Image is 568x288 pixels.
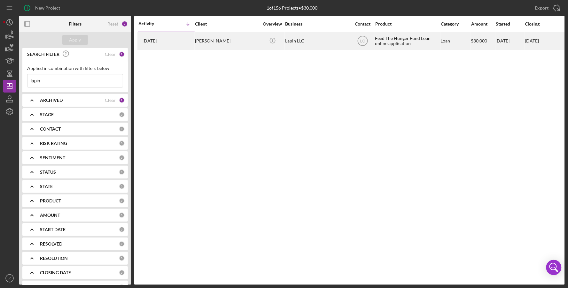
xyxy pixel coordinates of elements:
[40,155,65,160] b: SENTIMENT
[195,21,259,27] div: Client
[119,169,125,175] div: 0
[40,270,71,275] b: CLOSING DATE
[441,21,471,27] div: Category
[546,260,562,275] div: Open Intercom Messenger
[529,2,565,14] button: Export
[105,98,116,103] div: Clear
[62,35,88,45] button: Apply
[40,112,54,117] b: STAGE
[496,21,525,27] div: Started
[119,255,125,261] div: 0
[138,21,167,26] div: Activity
[119,184,125,189] div: 0
[119,51,125,57] div: 1
[69,35,81,45] div: Apply
[119,212,125,218] div: 0
[121,21,128,27] div: 2
[285,21,349,27] div: Business
[27,66,123,71] div: Applied in combination with filters below
[105,52,116,57] div: Clear
[27,52,59,57] b: SEARCH FILTER
[195,33,259,49] div: [PERSON_NAME]
[119,140,125,146] div: 0
[119,241,125,247] div: 0
[40,256,68,261] b: RESOLUTION
[119,227,125,232] div: 0
[107,21,118,27] div: Reset
[496,33,525,49] div: [DATE]
[525,38,539,43] time: [DATE]
[441,33,471,49] div: Loan
[19,2,66,14] button: New Project
[40,227,66,232] b: START DATE
[143,38,157,43] time: 2025-07-04 11:01
[375,21,439,27] div: Product
[471,21,495,27] div: Amount
[119,126,125,132] div: 0
[119,155,125,161] div: 0
[375,33,439,49] div: Feed The Hunger Fund Loan online application
[351,21,375,27] div: Contact
[119,198,125,204] div: 0
[285,33,349,49] div: Lapin LLC
[40,170,56,175] b: STATUS
[69,21,82,27] b: Filters
[8,277,12,280] text: LC
[471,33,495,49] div: $30,000
[535,2,549,14] div: Export
[40,213,60,218] b: AMOUNT
[3,272,16,285] button: LC
[360,39,365,43] text: LC
[40,198,61,203] b: PRODUCT
[119,97,125,103] div: 1
[40,141,67,146] b: RISK RATING
[119,112,125,117] div: 0
[35,2,60,14] div: New Project
[261,21,284,27] div: Overview
[40,241,62,246] b: RESOLVED
[267,5,317,11] div: 1 of 156 Projects • $30,000
[119,270,125,276] div: 0
[40,126,61,132] b: CONTACT
[40,184,53,189] b: STATE
[40,98,63,103] b: ARCHIVED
